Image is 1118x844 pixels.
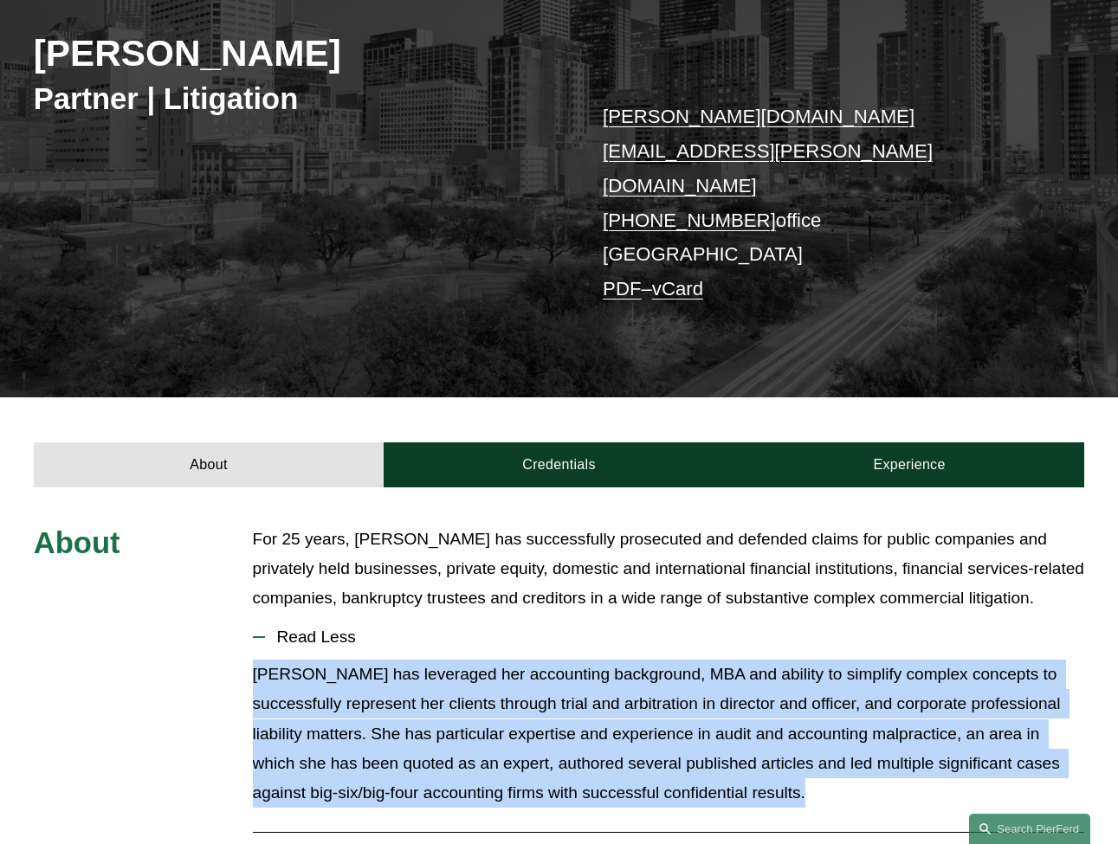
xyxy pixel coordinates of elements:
[603,106,933,197] a: [PERSON_NAME][DOMAIN_NAME][EMAIL_ADDRESS][PERSON_NAME][DOMAIN_NAME]
[34,442,385,487] a: About
[603,278,641,300] a: PDF
[34,31,559,75] h2: [PERSON_NAME]
[603,100,1041,307] p: office [GEOGRAPHIC_DATA] –
[253,615,1085,660] button: Read Less
[969,814,1090,844] a: Search this site
[34,526,120,559] span: About
[253,660,1085,809] p: [PERSON_NAME] has leveraged her accounting background, MBA and ability to simplify complex concep...
[34,81,559,118] h3: Partner | Litigation
[253,525,1085,614] p: For 25 years, [PERSON_NAME] has successfully prosecuted and defended claims for public companies ...
[734,442,1085,487] a: Experience
[253,660,1085,821] div: Read Less
[603,209,776,231] a: [PHONE_NUMBER]
[384,442,734,487] a: Credentials
[652,278,703,300] a: vCard
[265,628,1085,647] span: Read Less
